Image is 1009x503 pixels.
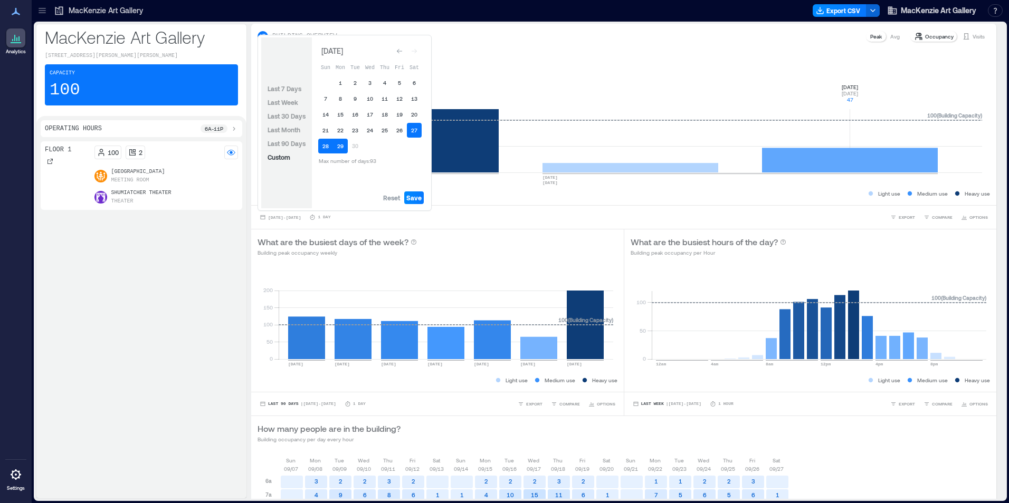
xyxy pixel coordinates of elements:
span: Last Week [268,99,298,106]
text: 6 [751,491,755,498]
a: Analytics [3,25,29,58]
text: 7 [654,491,658,498]
p: Building peak occupancy per Hour [631,248,786,257]
th: Monday [333,60,348,74]
button: 16 [348,107,363,122]
tspan: 0 [270,355,273,362]
span: Tue [350,65,360,71]
p: 6a [265,477,272,485]
p: 1 Hour [718,401,734,407]
p: 2 [139,148,142,157]
button: 3 [363,75,377,90]
p: Fri [579,456,585,465]
button: EXPORT [888,212,917,223]
p: Light use [878,376,900,384]
button: 4 [377,75,392,90]
button: Save [404,191,424,204]
button: EXPORT [516,399,545,409]
p: Thu [383,456,393,465]
p: 09/14 [454,465,468,473]
p: [GEOGRAPHIC_DATA] [111,168,165,176]
p: Settings [7,485,25,491]
text: 8am [766,362,774,366]
text: 6 [363,491,367,498]
button: 15 [333,107,348,122]
span: EXPORT [899,214,915,220]
text: 1 [776,491,779,498]
button: 17 [363,107,377,122]
text: 8pm [930,362,938,366]
span: Sun [321,65,330,71]
p: What are the busiest days of the week? [258,236,408,248]
p: BUILDING OVERVIEW [272,32,337,41]
text: 1 [460,491,464,498]
p: What are the busiest hours of the day? [631,236,778,248]
text: 12am [656,362,666,366]
button: 12 [392,91,407,106]
text: 12pm [821,362,831,366]
p: 09/11 [381,465,395,473]
p: Tue [335,456,344,465]
p: Meeting Room [111,176,149,185]
text: 2 [703,478,707,485]
text: 10 [507,491,514,498]
button: OPTIONS [586,399,617,409]
button: 2 [348,75,363,90]
button: 8 [333,91,348,106]
th: Saturday [407,60,422,74]
p: Mon [310,456,321,465]
text: 2 [533,478,537,485]
span: COMPARE [932,214,953,220]
p: 100 [50,80,80,101]
span: Reset [383,194,400,202]
text: 6 [703,491,707,498]
button: Custom [265,151,292,163]
button: [DATE]-[DATE] [258,212,303,223]
p: Light use [878,189,900,198]
p: Heavy use [965,376,990,384]
p: Thu [723,456,732,465]
p: Sun [626,456,635,465]
span: Save [406,194,422,202]
button: 13 [407,91,422,106]
p: Sat [773,456,780,465]
text: 15 [531,491,538,498]
button: COMPARE [549,399,582,409]
span: Max number of days: 93 [319,158,376,164]
p: MacKenzie Art Gallery [45,26,238,47]
span: Last 90 Days [268,140,306,147]
p: 09/21 [624,465,638,473]
p: 1 Day [353,401,366,407]
p: Tue [505,456,514,465]
text: [DATE] [381,362,396,366]
span: MacKenzie Art Gallery [901,5,976,16]
text: 1 [606,491,610,498]
span: EXPORT [526,401,542,407]
text: 3 [751,478,755,485]
text: 11 [555,491,563,498]
th: Thursday [377,60,392,74]
span: COMPARE [559,401,580,407]
p: MacKenzie Art Gallery [69,5,143,16]
p: 09/25 [721,465,735,473]
span: [DATE] - [DATE] [268,215,301,220]
button: 20 [407,107,422,122]
button: Go to previous month [392,44,407,59]
p: Sat [603,456,610,465]
p: Visits [973,32,985,41]
button: 6 [407,75,422,90]
text: 3 [315,478,318,485]
p: Avg [890,32,900,41]
p: 7a [265,490,272,499]
text: [DATE] [335,362,350,366]
p: 6a - 11p [205,124,223,133]
text: 3 [387,478,391,485]
th: Sunday [318,60,333,74]
button: 9 [348,91,363,106]
p: Floor 1 [45,146,71,154]
th: Wednesday [363,60,377,74]
text: [DATE] [542,175,558,180]
button: Go to next month [407,44,422,59]
text: 5 [679,491,682,498]
p: Mon [480,456,491,465]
